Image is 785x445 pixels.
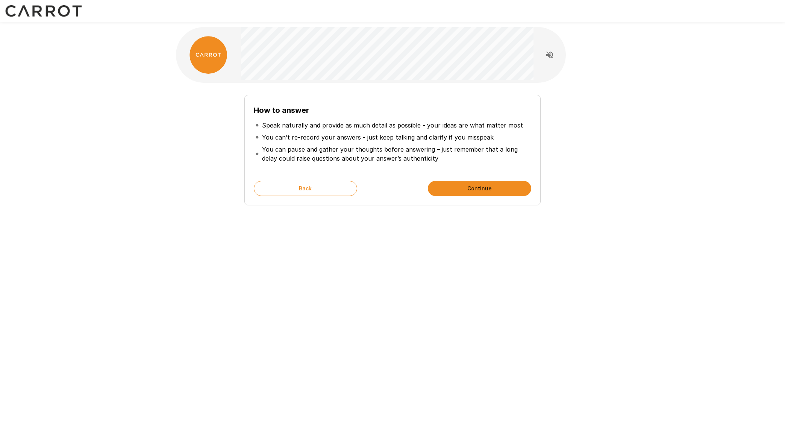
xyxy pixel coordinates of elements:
p: You can’t re-record your answers - just keep talking and clarify if you misspeak [262,133,494,142]
img: carrot_logo.png [189,36,227,74]
button: Read questions aloud [542,47,557,62]
button: Continue [428,181,531,196]
p: Speak naturally and provide as much detail as possible - your ideas are what matter most [262,121,523,130]
b: How to answer [254,106,309,115]
p: You can pause and gather your thoughts before answering – just remember that a long delay could r... [262,145,530,163]
button: Back [254,181,357,196]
